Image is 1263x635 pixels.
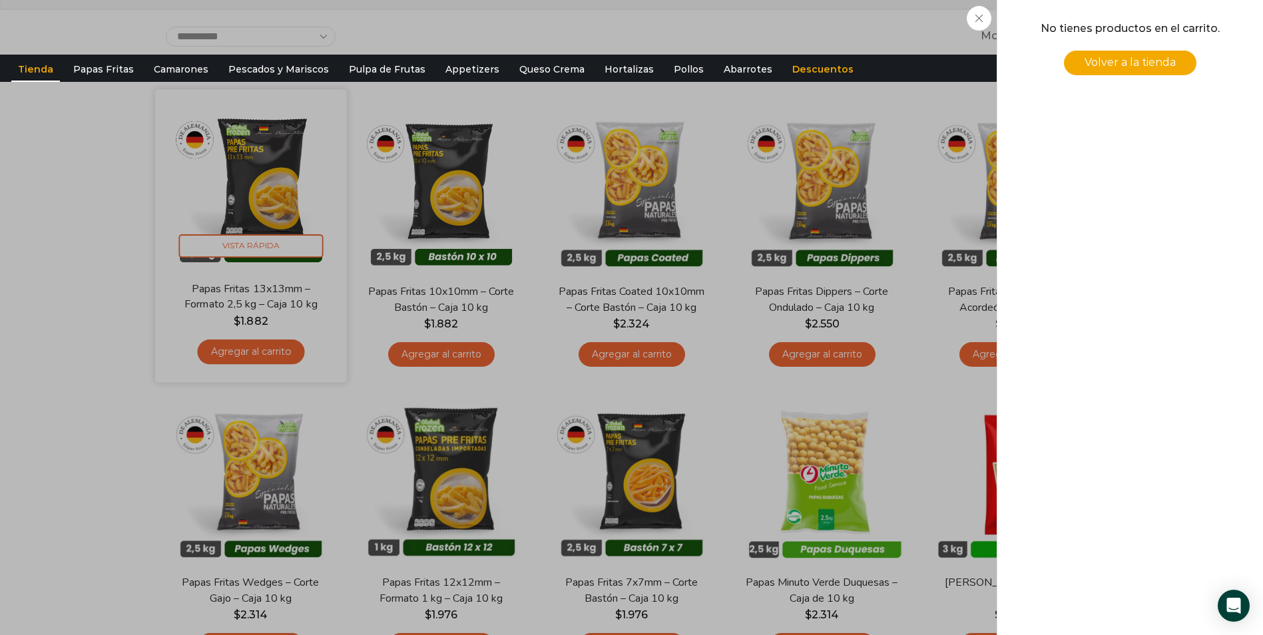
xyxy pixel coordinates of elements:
[11,57,60,82] a: Tienda
[1015,20,1245,37] p: No tienes productos en el carrito.
[222,57,336,82] a: Pescados y Mariscos
[667,57,710,82] a: Pollos
[1064,51,1196,75] a: Volver a la tienda
[439,57,506,82] a: Appetizers
[147,57,215,82] a: Camarones
[1218,590,1250,622] div: Open Intercom Messenger
[1085,56,1176,69] span: Volver a la tienda
[513,57,591,82] a: Queso Crema
[786,57,860,82] a: Descuentos
[342,57,432,82] a: Pulpa de Frutas
[717,57,779,82] a: Abarrotes
[67,57,140,82] a: Papas Fritas
[598,57,660,82] a: Hortalizas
